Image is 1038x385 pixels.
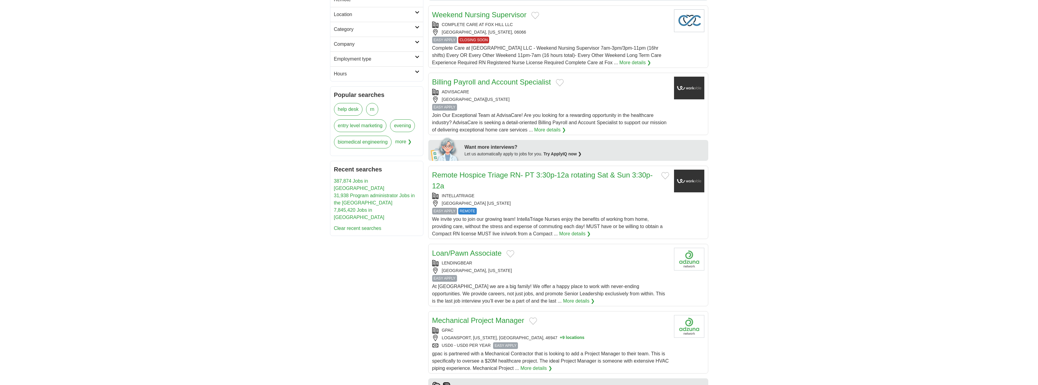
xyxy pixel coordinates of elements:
a: 387,874 Jobs in [GEOGRAPHIC_DATA] [334,178,385,191]
button: Add to favorite jobs [661,172,669,179]
div: LOGANSPORT, [US_STATE], [GEOGRAPHIC_DATA], 46947 [432,335,669,341]
img: apply-iq-scientist.png [431,137,460,161]
h2: Recent searches [334,165,419,174]
a: Billing Payroll and Account Specialist [432,78,551,86]
img: Company logo [674,315,704,338]
span: more ❯ [395,136,412,152]
a: 31,938 Program administrator Jobs in the [GEOGRAPHIC_DATA] [334,193,415,205]
span: REMOTE [458,208,477,214]
div: ADVISACARE [432,89,669,95]
a: Loan/Pawn Associate [432,249,502,257]
a: Mechanical Project Manager [432,316,524,324]
span: EASY APPLY [432,37,457,43]
h2: Hours [334,70,415,78]
span: EASY APPLY [432,104,457,111]
span: We invite you to join our growing team! IntellaTriage Nurses enjoy the benefits of working from h... [432,217,663,236]
a: Hours [330,66,423,81]
a: rn [366,103,378,116]
a: More details ❯ [520,365,552,372]
div: USD0 - USD0 PER YEAR [432,342,669,349]
div: LENDINGBEAR [432,260,669,266]
span: Complete Care at [GEOGRAPHIC_DATA] LLC - Weekend Nursing Supervisor 7am-3pm/3pm-11pm (16hr shifts... [432,45,662,65]
a: More details ❯ [559,230,591,237]
div: INTELLATRIAGE [432,193,669,199]
a: More details ❯ [619,59,651,66]
a: Location [330,7,423,22]
span: + [560,335,562,341]
a: 7,845,420 Jobs in [GEOGRAPHIC_DATA] [334,207,385,220]
a: Category [330,22,423,37]
button: Add to favorite jobs [506,250,514,257]
div: GPAC [432,327,669,334]
a: Weekend Nursing Supervisor [432,11,527,19]
button: +9 locations [560,335,584,341]
span: EASY APPLY [432,208,457,214]
span: Join Our Exceptional Team at AdvisaCare! Are you looking for a rewarding opportunity in the healt... [432,113,667,132]
a: Try ApplyIQ now ❯ [543,151,582,156]
span: EASY APPLY [432,275,457,282]
a: More details ❯ [563,297,595,305]
div: COMPLETE CARE AT FOX HILL LLC [432,22,669,28]
span: gpac is partnered with a Mechanical Contractor that is looking to add a Project Manager to their ... [432,351,669,371]
img: Company logo [674,170,704,192]
span: EASY APPLY [493,342,518,349]
span: CLOSING SOON [458,37,489,43]
h2: Company [334,41,415,48]
a: Remote Hospice Triage RN- PT 3:30p-12a rotating Sat & Sun 3:30p-12a [432,171,653,190]
div: [GEOGRAPHIC_DATA], [US_STATE], 06066 [432,29,669,35]
span: At [GEOGRAPHIC_DATA] we are a big family! We offer a happy place to work with never-ending opport... [432,284,665,304]
a: More details ❯ [534,126,566,134]
a: evening [390,119,415,132]
img: Company logo [674,77,704,99]
h2: Category [334,26,415,33]
div: [GEOGRAPHIC_DATA][US_STATE] [432,96,669,103]
div: [GEOGRAPHIC_DATA] [US_STATE] [432,200,669,207]
div: Let us automatically apply to jobs for you. [465,151,705,157]
a: Clear recent searches [334,226,382,231]
a: entry level marketing [334,119,387,132]
a: Employment type [330,51,423,66]
button: Add to favorite jobs [531,12,539,19]
a: help desk [334,103,363,116]
img: Company logo [674,9,704,32]
img: Company logo [674,248,704,270]
div: Want more interviews? [465,144,705,151]
h2: Employment type [334,55,415,63]
div: [GEOGRAPHIC_DATA], [US_STATE] [432,267,669,274]
button: Add to favorite jobs [556,79,564,86]
h2: Popular searches [334,90,419,99]
h2: Location [334,11,415,18]
a: biomedical engineering [334,136,392,148]
button: Add to favorite jobs [529,317,537,325]
a: Company [330,37,423,51]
